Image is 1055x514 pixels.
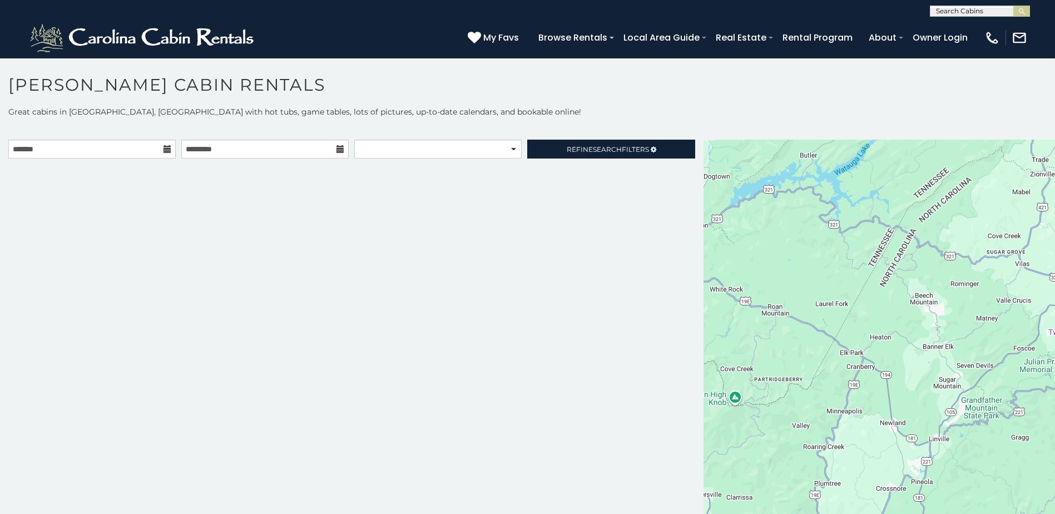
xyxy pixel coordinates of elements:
img: mail-regular-white.png [1012,30,1027,46]
a: Real Estate [710,28,772,47]
span: Refine Filters [567,145,649,154]
a: Rental Program [777,28,858,47]
span: My Favs [483,31,519,45]
a: My Favs [468,31,522,45]
a: Local Area Guide [618,28,705,47]
a: About [863,28,902,47]
a: Browse Rentals [533,28,613,47]
img: phone-regular-white.png [984,30,1000,46]
a: RefineSearchFilters [527,140,695,159]
img: White-1-2.png [28,21,259,55]
a: Owner Login [907,28,973,47]
span: Search [593,145,622,154]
